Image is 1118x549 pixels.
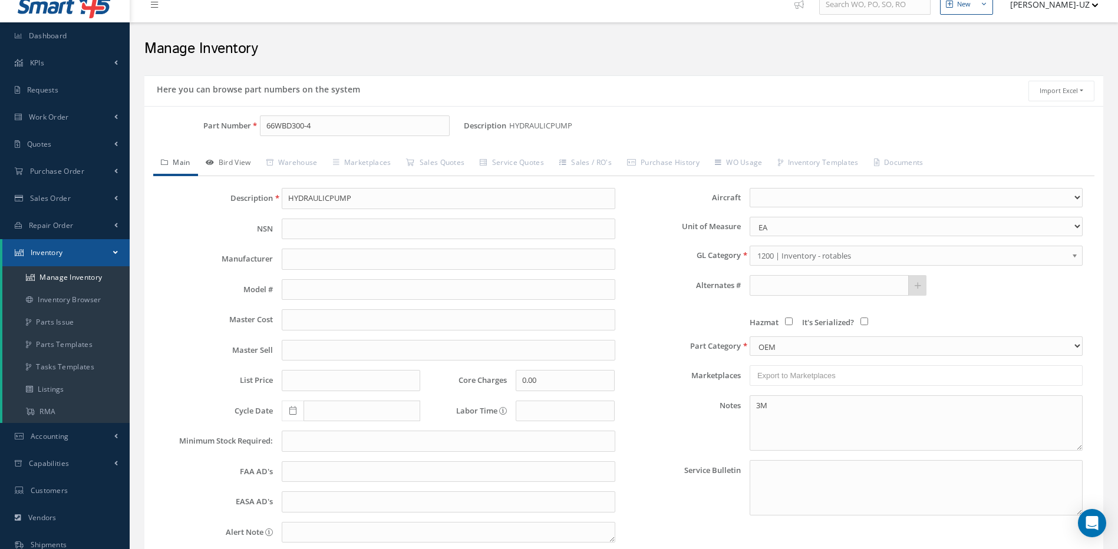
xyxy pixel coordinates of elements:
[29,31,67,41] span: Dashboard
[624,460,741,515] label: Service Bulletin
[2,239,130,266] a: Inventory
[153,81,360,95] h5: Here you can browse part numbers on the system
[30,193,71,203] span: Sales Order
[156,315,273,324] label: Master Cost
[325,151,399,176] a: Marketplaces
[2,356,130,378] a: Tasks Templates
[156,436,273,445] label: Minimum Stock Required:
[472,151,552,176] a: Service Quotes
[198,151,259,176] a: Bird View
[464,121,506,130] label: Description
[2,266,130,289] a: Manage Inventory
[398,151,472,176] a: Sales Quotes
[156,224,273,233] label: NSN
[30,166,84,176] span: Purchase Order
[770,151,866,176] a: Inventory Templates
[802,317,854,328] span: It's Serialized?
[29,220,74,230] span: Repair Order
[2,311,130,333] a: Parts Issue
[156,497,273,506] label: EASA AD's
[156,194,273,203] label: Description
[28,512,57,522] span: Vendors
[2,401,130,423] a: RMA
[860,318,868,325] input: It's Serialized?
[1078,509,1106,537] div: Open Intercom Messenger
[144,121,251,130] label: Part Number
[624,281,741,290] label: Alternates #
[27,139,52,149] span: Quotes
[156,467,273,476] label: FAA AD's
[429,406,507,415] label: Labor Time
[30,58,44,68] span: KPIs
[156,346,273,355] label: Master Sell
[1028,81,1094,101] button: Import Excel
[31,431,69,441] span: Accounting
[259,151,325,176] a: Warehouse
[707,151,770,176] a: WO Usage
[750,395,1083,451] textarea: Notes
[624,342,741,350] label: Part Category
[624,371,741,380] label: Marketplaces
[624,193,741,202] label: Aircraft
[866,151,931,176] a: Documents
[144,40,1103,58] h2: Manage Inventory
[2,333,130,356] a: Parts Templates
[156,522,273,543] label: Alert Note
[785,318,793,325] input: Hazmat
[29,112,69,122] span: Work Order
[29,458,70,468] span: Capabilities
[750,317,779,328] span: Hazmat
[156,376,273,385] label: List Price
[156,285,273,294] label: Model #
[509,115,577,137] span: HYDRAULICPUMP
[2,378,130,401] a: Listings
[552,151,619,176] a: Sales / RO's
[624,395,741,451] label: Notes
[624,251,741,260] label: GL Category
[31,485,68,495] span: Customers
[27,85,58,95] span: Requests
[624,222,741,231] label: Unit of Measure
[31,247,63,257] span: Inventory
[429,376,507,385] label: Core Charges
[156,406,273,415] label: Cycle Date
[619,151,707,176] a: Purchase History
[153,151,198,176] a: Main
[757,249,1067,263] span: 1200 | Inventory - rotables
[2,289,130,311] a: Inventory Browser
[156,254,273,263] label: Manufacturer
